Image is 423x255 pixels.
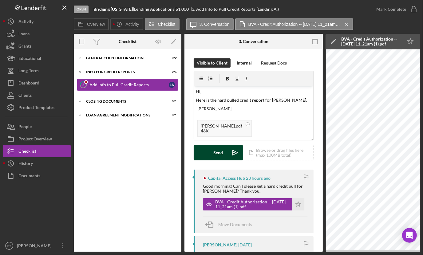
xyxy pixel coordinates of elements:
div: Send [214,145,223,160]
button: Documents [3,170,71,182]
div: Documents [18,170,40,183]
div: Project Overview [18,133,52,147]
a: 3Add Info to Pull Credit ReportsLA [77,79,178,91]
button: Grants [3,40,71,52]
div: Product Templates [18,101,54,115]
div: Request Docs [261,58,287,68]
div: Capital Access Hub [208,176,245,181]
div: Internal [237,58,252,68]
label: Overview [87,22,105,27]
button: Loans [3,28,71,40]
button: Mark Complete [370,3,420,15]
label: Checklist [158,22,176,27]
div: 3. Conversation [239,39,269,44]
div: 0 / 1 [166,100,177,103]
button: BVA - Credit Authorization -- [DATE] 11_21am (1).pdf [235,18,353,30]
div: [PERSON_NAME] [15,240,55,253]
button: People [3,120,71,133]
label: BVA - Credit Authorization -- [DATE] 11_21am (1).pdf [248,22,341,27]
div: Visible to Client [197,58,227,68]
p: Here is the hard pulled credit report for [PERSON_NAME]. [196,97,312,104]
div: Add Info to Pull Credit Reports [89,82,169,87]
div: 0 / 1 [166,70,177,74]
span: Move Documents [218,222,252,227]
button: 3. Conversation [186,18,234,30]
div: Info for Credit Reports [86,70,161,74]
button: Product Templates [3,101,71,114]
div: People [18,120,32,134]
div: Long-Term [18,65,39,78]
div: General Client Information [86,56,161,60]
label: 3. Conversation [200,22,230,27]
button: Send [194,145,243,160]
div: | 3. Add Info to Pull Credit Reports (Lending A.) [191,7,279,12]
div: Educational [18,52,41,66]
div: Mark Complete [376,3,406,15]
b: Bridging [US_STATE] [93,6,133,12]
div: [PERSON_NAME].pdf [201,124,242,128]
div: BVA - Credit Authorization -- [DATE] 11_21am (1).pdf [215,199,289,209]
div: L A [169,82,175,88]
div: Checklist [119,39,136,44]
button: Activity [3,15,71,28]
text: PT [7,244,11,248]
time: 2025-08-27 17:27 [238,242,252,247]
div: Closing Documents [86,100,161,103]
div: Open [74,6,89,13]
button: Activity [110,18,143,30]
div: Activity [18,15,34,29]
button: Long-Term [3,65,71,77]
button: Visible to Client [194,58,231,68]
span: $1,000 [176,6,189,12]
tspan: 3 [82,83,84,87]
div: Grants [18,40,31,54]
div: Open Intercom Messenger [402,228,417,243]
button: Checklist [3,145,71,157]
div: LOAN AGREEMENT MODIFICATIONS [86,113,161,117]
div: 0 / 2 [166,56,177,60]
p: Hi, [196,88,312,95]
div: Loans [18,28,30,41]
div: BVA - Credit Authorization -- [DATE] 11_21am (1).pdf [341,37,400,46]
button: PT[PERSON_NAME] [3,240,71,252]
div: 46K [201,128,242,133]
div: History [18,157,33,171]
button: Project Overview [3,133,71,145]
div: Dashboard [18,77,39,91]
button: Move Documents [203,217,258,232]
button: Checklist [145,18,180,30]
div: Clients [18,89,32,103]
button: Educational [3,52,71,65]
button: BVA - Credit Authorization -- [DATE] 11_21am (1).pdf [203,198,304,210]
div: Good morning! Can I please get a hard credit pull for [PERSON_NAME]? Thank you. [203,184,307,194]
div: [PERSON_NAME] [203,242,237,247]
label: Activity [125,22,139,27]
time: 2025-09-02 16:03 [246,176,271,181]
button: Dashboard [3,77,71,89]
div: 0 / 1 [166,113,177,117]
div: Lending Applications | [134,7,176,12]
p: -[PERSON_NAME] [196,105,312,112]
div: | [93,7,134,12]
button: History [3,157,71,170]
button: Request Docs [258,58,290,68]
button: Clients [3,89,71,101]
div: Checklist [18,145,36,159]
button: Internal [234,58,255,68]
button: Overview [74,18,109,30]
